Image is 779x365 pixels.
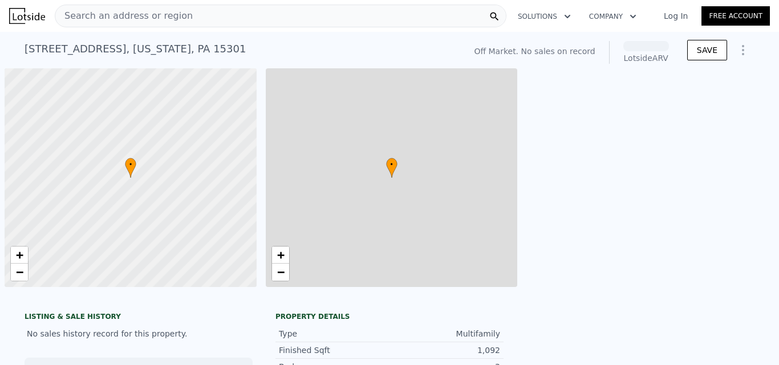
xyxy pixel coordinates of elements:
div: [STREET_ADDRESS] , [US_STATE] , PA 15301 [25,41,246,57]
a: Zoom out [272,264,289,281]
span: − [277,265,284,279]
span: + [16,248,23,262]
div: Off Market. No sales on record [474,46,595,57]
div: Lotside ARV [623,52,669,64]
a: Zoom out [11,264,28,281]
div: Property details [275,312,504,321]
div: • [386,158,397,178]
div: Type [279,328,389,339]
div: No sales history record for this property. [25,323,253,344]
button: Company [580,6,646,27]
span: • [125,159,136,170]
a: Zoom in [272,247,289,264]
div: • [125,158,136,178]
div: 1,092 [389,345,500,356]
span: − [16,265,23,279]
div: LISTING & SALE HISTORY [25,312,253,323]
button: SAVE [687,40,727,60]
span: Search an address or region [55,9,193,23]
img: Lotside [9,8,45,24]
button: Show Options [732,39,754,61]
span: + [277,248,284,262]
a: Log In [650,10,701,22]
a: Free Account [701,6,770,26]
div: Finished Sqft [279,345,389,356]
span: • [386,159,397,170]
a: Zoom in [11,247,28,264]
div: Multifamily [389,328,500,339]
button: Solutions [509,6,580,27]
